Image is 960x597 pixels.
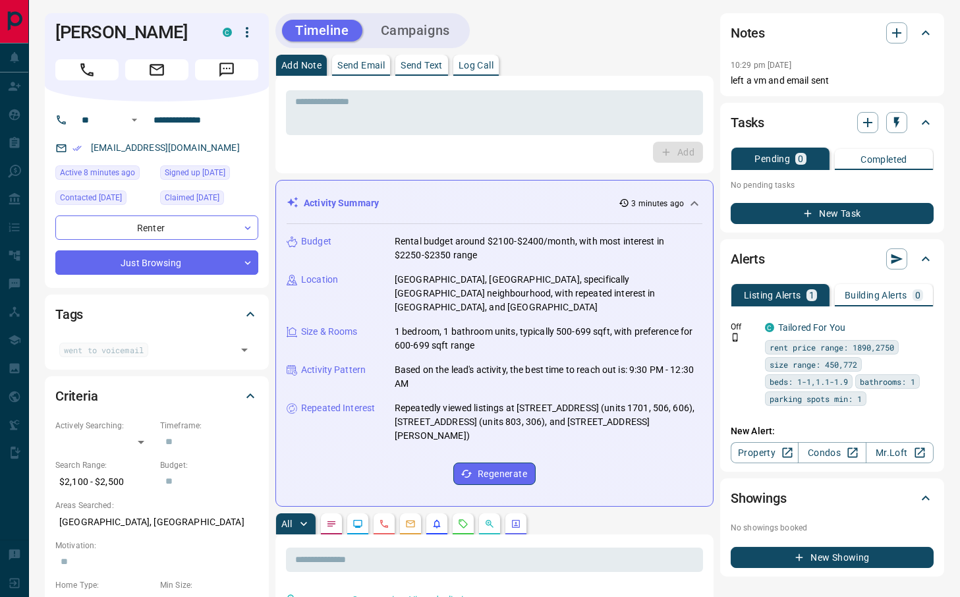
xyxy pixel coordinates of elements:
[731,522,934,534] p: No showings booked
[731,22,765,43] h2: Notes
[165,166,225,179] span: Signed up [DATE]
[731,61,791,70] p: 10:29 pm [DATE]
[731,442,799,463] a: Property
[72,144,82,153] svg: Email Verified
[798,442,866,463] a: Condos
[395,273,702,314] p: [GEOGRAPHIC_DATA], [GEOGRAPHIC_DATA], specifically [GEOGRAPHIC_DATA] neighbourhood, with repeated...
[326,519,337,529] svg: Notes
[405,519,416,529] svg: Emails
[165,191,219,204] span: Claimed [DATE]
[235,341,254,359] button: Open
[731,547,934,568] button: New Showing
[287,191,702,215] div: Activity Summary3 minutes ago
[765,323,774,332] div: condos.ca
[731,175,934,195] p: No pending tasks
[55,59,119,80] span: Call
[55,215,258,240] div: Renter
[281,519,292,528] p: All
[353,519,363,529] svg: Lead Browsing Activity
[368,20,463,42] button: Campaigns
[337,61,385,70] p: Send Email
[195,59,258,80] span: Message
[55,540,258,552] p: Motivation:
[55,499,258,511] p: Areas Searched:
[453,463,536,485] button: Regenerate
[770,375,848,388] span: beds: 1-1,1.1-1.9
[731,203,934,224] button: New Task
[511,519,521,529] svg: Agent Actions
[731,74,934,88] p: left a vm and email sent
[160,190,258,209] div: Mon Oct 13 2025
[160,420,258,432] p: Timeframe:
[798,154,803,163] p: 0
[770,392,862,405] span: parking spots min: 1
[731,107,934,138] div: Tasks
[731,243,934,275] div: Alerts
[55,420,154,432] p: Actively Searching:
[301,235,331,248] p: Budget
[55,471,154,493] p: $2,100 - $2,500
[861,155,907,164] p: Completed
[281,61,322,70] p: Add Note
[301,363,366,377] p: Activity Pattern
[223,28,232,37] div: condos.ca
[55,304,83,325] h2: Tags
[55,298,258,330] div: Tags
[401,61,443,70] p: Send Text
[160,579,258,591] p: Min Size:
[55,579,154,591] p: Home Type:
[731,17,934,49] div: Notes
[55,190,154,209] div: Mon Oct 13 2025
[395,325,702,353] p: 1 bedroom, 1 bathroom units, typically 500-699 sqft, with preference for 600-699 sqft range
[809,291,814,300] p: 1
[731,482,934,514] div: Showings
[379,519,389,529] svg: Calls
[55,459,154,471] p: Search Range:
[91,142,240,153] a: [EMAIL_ADDRESS][DOMAIN_NAME]
[395,363,702,391] p: Based on the lead's activity, the best time to reach out is: 9:30 PM - 12:30 AM
[125,59,188,80] span: Email
[484,519,495,529] svg: Opportunities
[282,20,362,42] button: Timeline
[160,459,258,471] p: Budget:
[55,165,154,184] div: Thu Oct 16 2025
[731,333,740,342] svg: Push Notification Only
[459,61,494,70] p: Log Call
[127,112,142,128] button: Open
[754,154,790,163] p: Pending
[731,321,757,333] p: Off
[731,248,765,270] h2: Alerts
[432,519,442,529] svg: Listing Alerts
[731,112,764,133] h2: Tasks
[860,375,915,388] span: bathrooms: 1
[55,511,258,533] p: [GEOGRAPHIC_DATA], [GEOGRAPHIC_DATA]
[60,191,122,204] span: Contacted [DATE]
[866,442,934,463] a: Mr.Loft
[301,273,338,287] p: Location
[55,380,258,412] div: Criteria
[55,385,98,407] h2: Criteria
[60,166,135,179] span: Active 8 minutes ago
[301,325,358,339] p: Size & Rooms
[395,401,702,443] p: Repeatedly viewed listings at [STREET_ADDRESS] (units 1701, 506, 606), [STREET_ADDRESS] (units 80...
[770,341,894,354] span: rent price range: 1890,2750
[915,291,920,300] p: 0
[458,519,468,529] svg: Requests
[55,250,258,275] div: Just Browsing
[731,488,787,509] h2: Showings
[778,322,845,333] a: Tailored For You
[55,22,203,43] h1: [PERSON_NAME]
[632,198,684,210] p: 3 minutes ago
[395,235,702,262] p: Rental budget around $2100-$2400/month, with most interest in $2250-$2350 range
[301,401,375,415] p: Repeated Interest
[770,358,857,371] span: size range: 450,772
[744,291,801,300] p: Listing Alerts
[160,165,258,184] div: Fri Dec 06 2019
[731,424,934,438] p: New Alert:
[845,291,907,300] p: Building Alerts
[304,196,379,210] p: Activity Summary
